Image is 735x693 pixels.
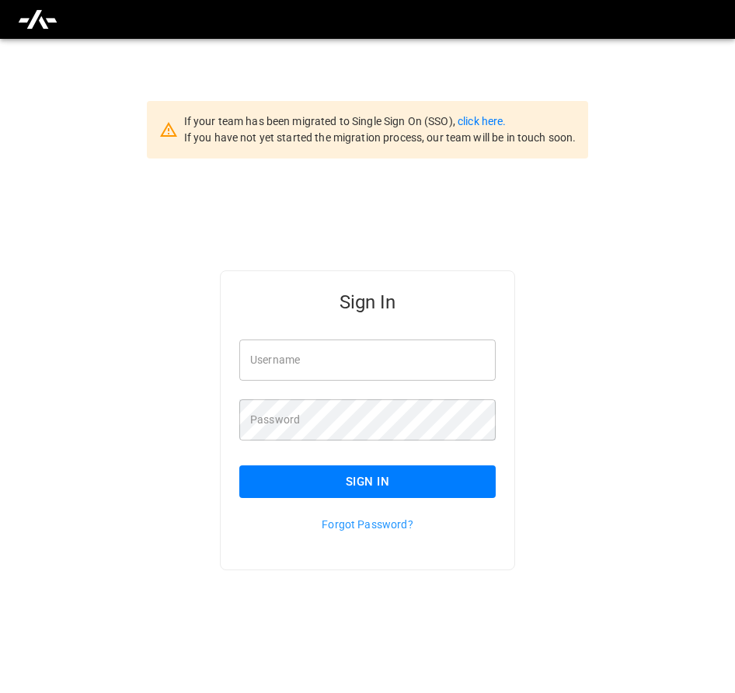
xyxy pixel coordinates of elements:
[239,465,496,498] button: Sign In
[458,115,506,127] a: click here.
[184,131,577,144] span: If you have not yet started the migration process, our team will be in touch soon.
[184,115,458,127] span: If your team has been migrated to Single Sign On (SSO),
[17,5,58,34] img: ampcontrol.io logo
[239,517,496,532] p: Forgot Password?
[239,290,496,315] h5: Sign In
